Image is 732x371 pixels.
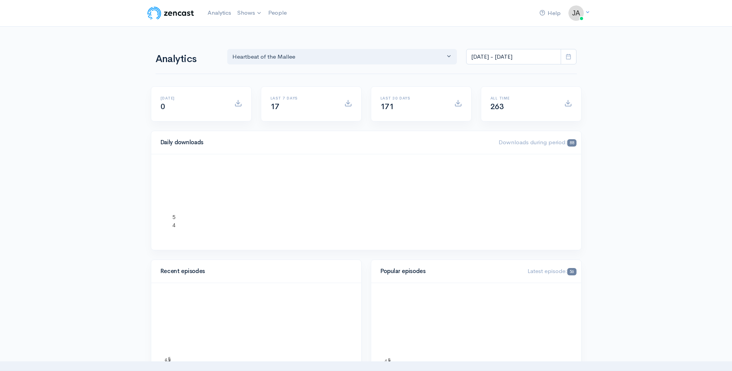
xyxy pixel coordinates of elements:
[270,102,279,111] span: 17
[706,345,724,363] iframe: gist-messenger-bubble-iframe
[270,96,335,100] h6: Last 7 days
[146,5,195,21] img: ZenCast Logo
[265,5,290,21] a: People
[161,292,352,369] svg: A chart.
[172,214,176,220] text: 5
[384,358,390,363] text: 4.5
[568,5,584,21] img: ...
[466,49,561,65] input: analytics date range selector
[567,139,576,147] span: 88
[161,268,347,275] h4: Recent episodes
[156,54,218,65] h1: Analytics
[388,358,390,362] text: 5
[380,96,445,100] h6: Last 30 days
[232,52,445,61] div: Heartbeat of the Mallee
[380,268,519,275] h4: Popular episodes
[161,164,572,241] svg: A chart.
[164,358,170,362] text: 4.5
[168,356,170,361] text: 5
[567,268,576,275] span: 56
[205,5,234,21] a: Analytics
[527,267,576,275] span: Latest episode:
[490,102,504,111] span: 263
[161,96,225,100] h6: [DATE]
[380,102,394,111] span: 171
[536,5,564,22] a: Help
[380,292,572,369] svg: A chart.
[161,102,165,111] span: 0
[234,5,265,22] a: Shows
[172,222,176,228] text: 4
[227,49,457,65] button: Heartbeat of the Mallee
[499,138,576,146] span: Downloads during period:
[161,139,490,146] h4: Daily downloads
[490,96,555,100] h6: All time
